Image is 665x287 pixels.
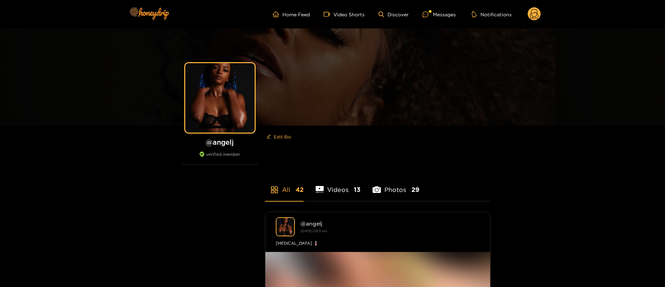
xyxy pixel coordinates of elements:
[273,11,282,17] span: home
[411,185,419,194] span: 29
[316,170,361,201] li: Videos
[324,11,333,17] span: video-camera
[182,152,258,164] div: verified member
[300,220,480,227] div: @ angelj
[270,186,279,194] span: appstore
[276,240,480,247] div: [MEDICAL_DATA] 🌡️
[470,11,514,18] button: Notifications
[296,185,304,194] span: 42
[324,11,365,17] a: Video Shorts
[378,11,409,17] a: Discover
[373,170,419,201] li: Photos
[300,229,327,233] small: [DATE] 05:11 am
[354,185,360,194] span: 13
[273,11,310,17] a: Home Feed
[276,217,295,236] img: angelj
[423,10,456,18] div: Messages
[265,170,304,201] li: All
[266,134,271,140] span: edit
[274,133,291,140] span: Edit Bio
[265,131,292,142] button: editEdit Bio
[182,138,258,146] h1: @ angelj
